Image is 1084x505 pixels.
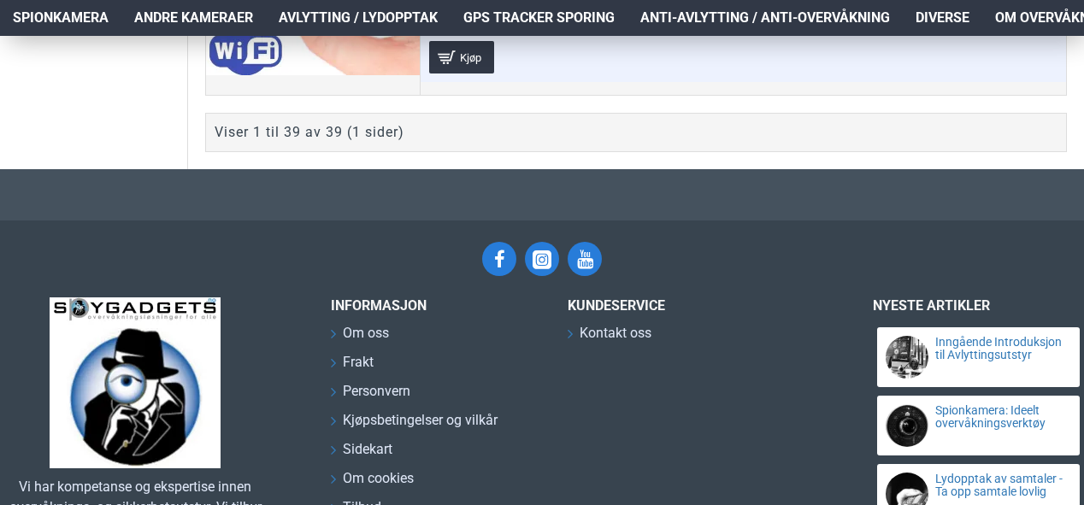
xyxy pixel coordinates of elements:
span: Andre kameraer [134,8,253,28]
a: Spionkamera: Ideelt overvåkningsverktøy [935,404,1064,431]
span: Kjøpsbetingelser og vilkår [343,410,498,431]
span: Om oss [343,323,389,344]
span: Kjøp [456,52,486,63]
h3: INFORMASJON [331,297,542,314]
span: Avlytting / Lydopptak [279,8,438,28]
span: Om cookies [343,468,414,489]
span: Anti-avlytting / Anti-overvåkning [640,8,890,28]
h3: Kundeservice [568,297,813,314]
span: GPS Tracker Sporing [463,8,615,28]
div: Viser 1 til 39 av 39 (1 sider) [215,122,404,143]
span: Personvern [343,381,410,402]
a: Om cookies [331,468,414,497]
span: Diverse [916,8,969,28]
a: Sidekart [331,439,392,468]
a: Om oss [331,323,389,352]
span: Frakt [343,352,374,373]
h3: Nyeste artikler [873,297,1084,314]
a: Kjøpsbetingelser og vilkår [331,410,498,439]
a: Personvern [331,381,410,410]
a: Lydopptak av samtaler - Ta opp samtale lovlig [935,473,1064,499]
span: Spionkamera [13,8,109,28]
span: Sidekart [343,439,392,460]
a: Frakt [331,352,374,381]
a: Inngående Introduksjon til Avlyttingsutstyr [935,336,1064,362]
img: SpyGadgets.no [50,297,221,468]
span: Kontakt oss [580,323,651,344]
a: Kontakt oss [568,323,651,352]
